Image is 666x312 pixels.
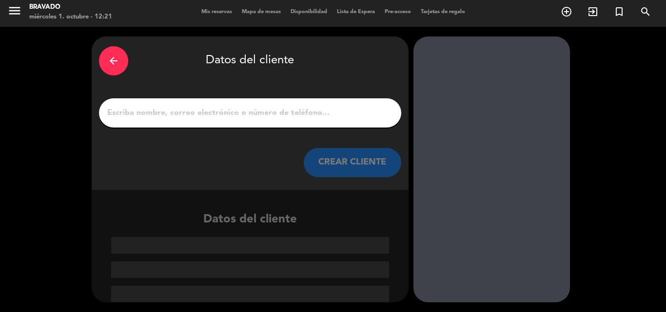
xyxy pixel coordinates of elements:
[640,6,651,18] i: search
[380,9,416,15] span: Pre-acceso
[613,6,625,18] i: turned_in_not
[332,9,380,15] span: Lista de Espera
[7,3,22,18] i: menu
[29,2,112,12] div: Bravado
[108,55,119,67] i: arrow_back
[237,9,286,15] span: Mapa de mesas
[7,3,22,21] button: menu
[304,148,401,177] button: CREAR CLIENTE
[587,6,599,18] i: exit_to_app
[92,210,409,302] div: Datos del cliente
[416,9,470,15] span: Tarjetas de regalo
[99,44,401,78] div: Datos del cliente
[106,106,394,120] input: Escriba nombre, correo electrónico o número de teléfono...
[561,6,572,18] i: add_circle_outline
[286,9,332,15] span: Disponibilidad
[29,12,112,22] div: miércoles 1. octubre - 12:21
[196,9,237,15] span: Mis reservas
